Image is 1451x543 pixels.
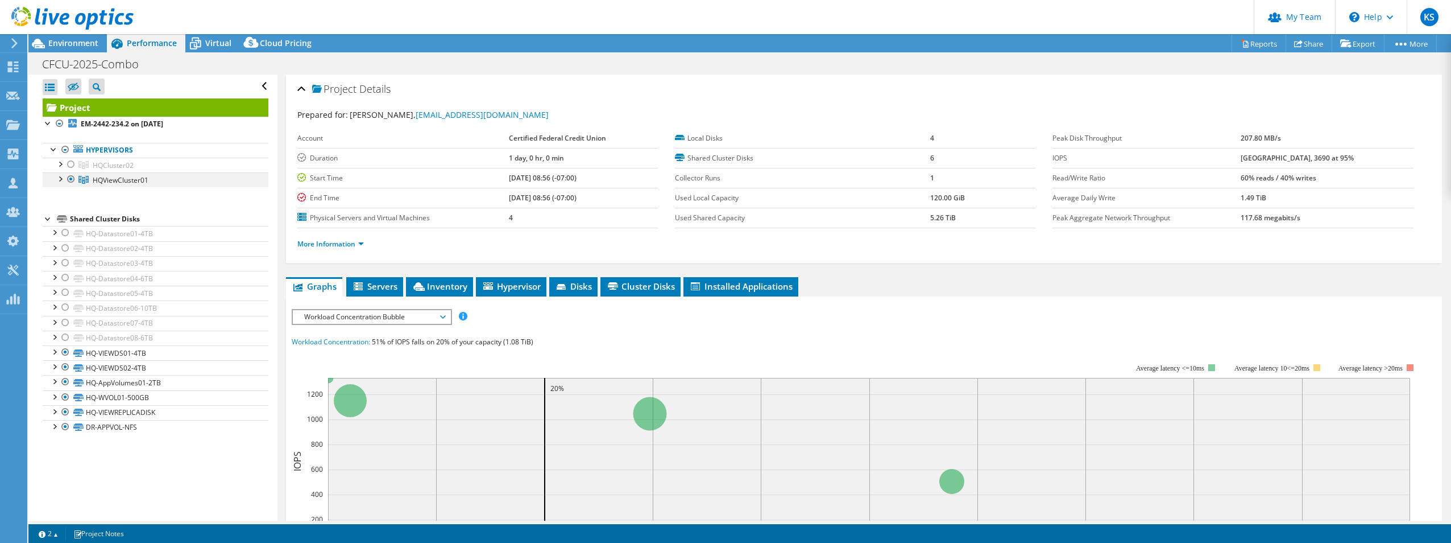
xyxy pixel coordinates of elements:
a: DR-APPVOL-NFS [43,420,268,435]
a: HQ-Datastore08-6TB [43,331,268,345]
a: Reports [1232,35,1286,52]
a: HQ-Datastore02-4TB [43,241,268,256]
span: Servers [352,281,397,292]
b: [DATE] 08:56 (-07:00) [509,173,577,183]
span: Workload Concentration Bubble [299,310,445,324]
text: 600 [311,464,323,474]
a: HQ-VIEWDS01-4TB [43,345,268,360]
span: Details [359,82,391,96]
b: 120.00 GiB [930,193,965,203]
a: Export [1332,35,1384,52]
b: 4 [509,213,513,223]
span: Disks [555,281,592,292]
text: 1000 [307,414,323,424]
a: HQ-WVOL01-500GB [43,390,268,405]
label: Peak Aggregate Network Throughput [1052,212,1241,224]
span: Cluster Disks [606,281,675,292]
label: Read/Write Ratio [1052,172,1241,184]
label: Average Daily Write [1052,192,1241,204]
a: HQ-AppVolumes01-2TB [43,375,268,390]
a: HQ-Datastore05-4TB [43,286,268,301]
b: 6 [930,153,934,163]
a: [EMAIL_ADDRESS][DOMAIN_NAME] [416,109,549,120]
label: Duration [297,153,509,164]
label: Start Time [297,172,509,184]
label: Used Shared Capacity [675,212,930,224]
span: Environment [48,38,98,48]
span: Virtual [205,38,231,48]
label: Prepared for: [297,109,348,120]
b: [DATE] 08:56 (-07:00) [509,193,577,203]
a: HQ-Datastore01-4TB [43,226,268,241]
label: Collector Runs [675,172,930,184]
label: End Time [297,192,509,204]
a: HQ-Datastore06-10TB [43,301,268,315]
b: 1 day, 0 hr, 0 min [509,153,564,163]
label: Physical Servers and Virtual Machines [297,212,509,224]
label: Shared Cluster Disks [675,153,930,164]
div: Shared Cluster Disks [70,212,268,226]
tspan: Average latency <=10ms [1136,364,1204,372]
a: HQ-VIEWREPLICADISK [43,405,268,420]
span: Inventory [412,281,467,292]
text: 400 [311,489,323,499]
b: [GEOGRAPHIC_DATA], 3690 at 95% [1241,153,1354,163]
text: 20% [550,384,564,393]
a: HQ-Datastore03-4TB [43,256,268,271]
a: Project Notes [65,526,132,541]
a: EM-2442-234.2 on [DATE] [43,117,268,131]
a: More Information [297,239,364,249]
b: 207.80 MB/s [1241,133,1281,143]
text: 1200 [307,389,323,399]
span: Graphs [292,281,337,292]
tspan: Average latency 10<=20ms [1234,364,1309,372]
span: Installed Applications [689,281,793,292]
span: Cloud Pricing [260,38,312,48]
b: 1 [930,173,934,183]
text: 200 [311,515,323,524]
a: HQ-Datastore07-4TB [43,316,268,331]
b: 5.26 TiB [930,213,956,223]
a: HQCluster02 [43,158,268,172]
b: EM-2442-234.2 on [DATE] [81,119,163,129]
a: Share [1286,35,1332,52]
text: Average latency >20ms [1338,364,1403,372]
label: Used Local Capacity [675,192,930,204]
span: KS [1420,8,1438,26]
b: 1.49 TiB [1241,193,1266,203]
span: [PERSON_NAME], [350,109,549,120]
b: Certified Federal Credit Union [509,133,606,143]
b: 60% reads / 40% writes [1241,173,1316,183]
label: Local Disks [675,133,930,144]
h1: CFCU-2025-Combo [37,58,156,71]
a: HQ-Datastore04-6TB [43,271,268,286]
span: Hypervisor [482,281,541,292]
svg: \n [1349,12,1359,22]
label: IOPS [1052,153,1241,164]
span: HQCluster02 [93,161,134,170]
label: Account [297,133,509,144]
label: Peak Disk Throughput [1052,133,1241,144]
b: 117.68 megabits/s [1241,213,1300,223]
span: Project [312,84,356,95]
span: Performance [127,38,177,48]
a: 2 [31,526,66,541]
text: 800 [311,439,323,449]
span: Workload Concentration: [292,337,370,347]
span: 51% of IOPS falls on 20% of your capacity (1.08 TiB) [372,337,533,347]
a: HQViewCluster01 [43,172,268,187]
a: Hypervisors [43,143,268,158]
b: 4 [930,133,934,143]
a: More [1384,35,1437,52]
a: Project [43,98,268,117]
a: HQ-VIEWDS02-4TB [43,360,268,375]
span: HQViewCluster01 [93,175,148,185]
text: IOPS [291,451,304,471]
